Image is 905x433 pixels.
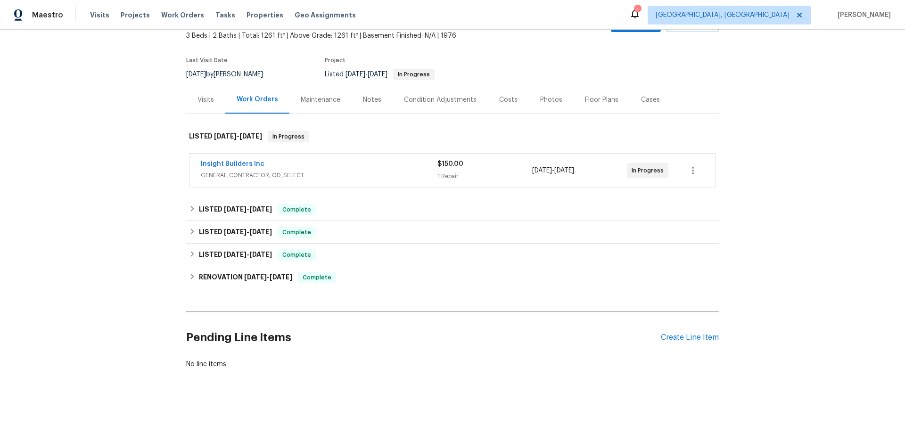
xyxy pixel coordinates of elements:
span: [DATE] [249,251,272,258]
span: Complete [279,250,315,260]
div: Photos [540,95,562,105]
span: [DATE] [249,229,272,235]
span: Geo Assignments [295,10,356,20]
div: by [PERSON_NAME] [186,69,274,80]
div: LISTED [DATE]-[DATE]Complete [186,198,719,221]
div: Cases [641,95,660,105]
div: 1 Repair [437,172,532,181]
span: [PERSON_NAME] [834,10,891,20]
span: $150.00 [437,161,463,167]
span: [DATE] [239,133,262,139]
span: [DATE] [186,71,206,78]
div: Maintenance [301,95,340,105]
span: Complete [299,273,335,282]
span: [DATE] [532,167,552,174]
div: Costs [499,95,518,105]
span: [DATE] [346,71,365,78]
div: Visits [197,95,214,105]
span: - [244,274,292,280]
span: In Progress [394,72,434,77]
div: Floor Plans [585,95,618,105]
span: - [224,206,272,212]
div: Work Orders [237,95,278,104]
span: Tasks [215,12,235,18]
span: Last Visit Date [186,57,228,63]
span: [GEOGRAPHIC_DATA], [GEOGRAPHIC_DATA] [656,10,790,20]
span: Maestro [32,10,63,20]
div: Condition Adjustments [404,95,477,105]
span: - [224,229,272,235]
h6: LISTED [189,131,262,142]
div: Create Line Item [661,333,719,342]
span: Visits [90,10,109,20]
a: Insight Builders Inc [201,161,264,167]
span: 3 Beds | 2 Baths | Total: 1261 ft² | Above Grade: 1261 ft² | Basement Finished: N/A | 1976 [186,31,528,41]
span: [DATE] [244,274,267,280]
div: LISTED [DATE]-[DATE]In Progress [186,122,719,152]
div: Notes [363,95,381,105]
div: No line items. [186,359,719,369]
h6: LISTED [199,204,272,215]
span: [DATE] [214,133,237,139]
span: Listed [325,71,435,78]
h6: LISTED [199,227,272,238]
span: [DATE] [554,167,574,174]
div: RENOVATION [DATE]-[DATE]Complete [186,266,719,289]
span: [DATE] [224,251,247,258]
span: Projects [121,10,150,20]
span: Properties [247,10,283,20]
span: GENERAL_CONTRACTOR, OD_SELECT [201,171,437,180]
span: In Progress [632,166,667,175]
span: Work Orders [161,10,204,20]
span: - [532,166,574,175]
h6: LISTED [199,249,272,261]
span: - [346,71,387,78]
span: [DATE] [270,274,292,280]
span: [DATE] [224,229,247,235]
span: Project [325,57,346,63]
div: LISTED [DATE]-[DATE]Complete [186,244,719,266]
span: In Progress [269,132,308,141]
div: 1 [634,6,641,15]
h2: Pending Line Items [186,316,661,359]
div: LISTED [DATE]-[DATE]Complete [186,221,719,244]
h6: RENOVATION [199,272,292,283]
span: [DATE] [224,206,247,212]
span: [DATE] [249,206,272,212]
span: - [214,133,262,139]
span: - [224,251,272,258]
span: Complete [279,228,315,237]
span: Complete [279,205,315,214]
span: [DATE] [368,71,387,78]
